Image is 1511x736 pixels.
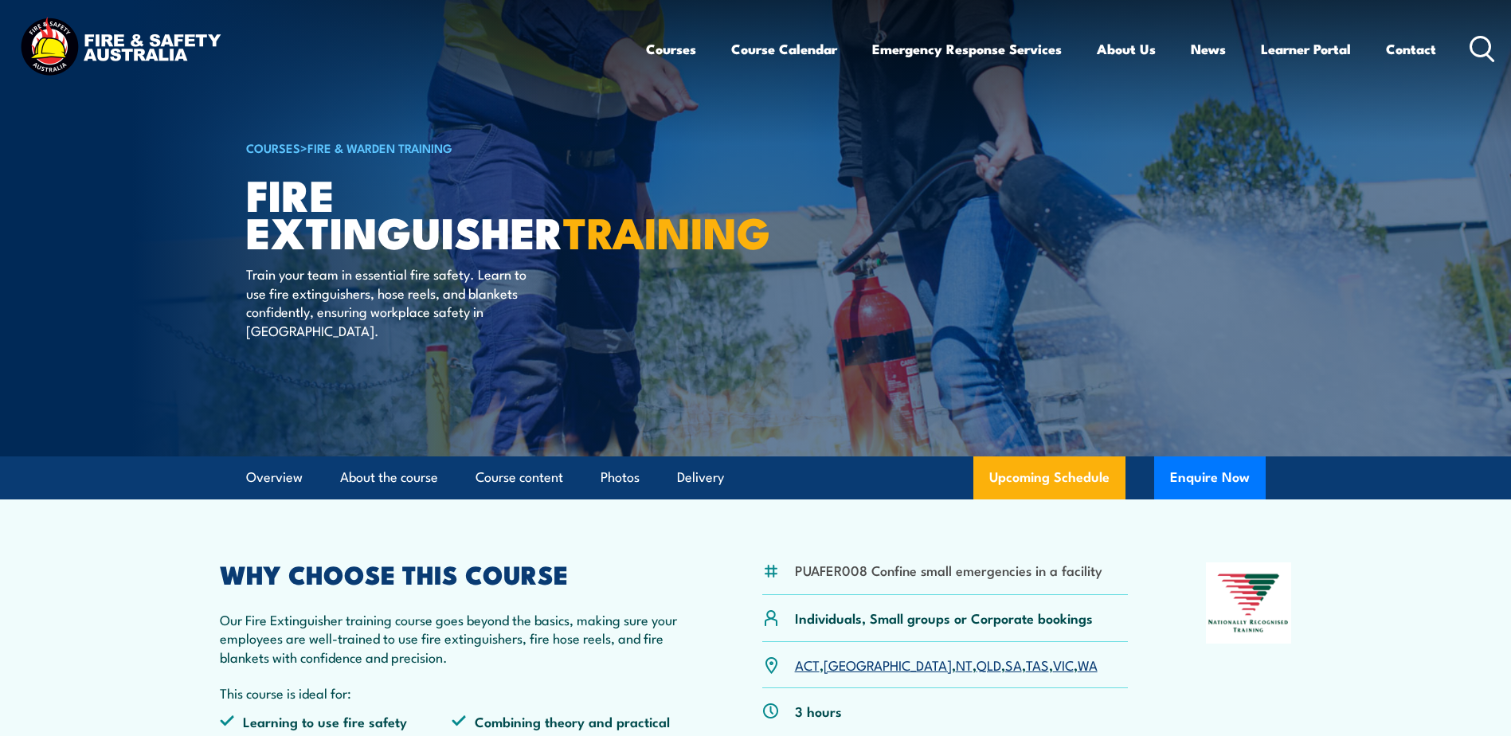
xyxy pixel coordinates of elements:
[246,138,640,157] h6: >
[824,655,952,674] a: [GEOGRAPHIC_DATA]
[340,456,438,499] a: About the course
[677,456,724,499] a: Delivery
[1097,28,1156,70] a: About Us
[246,456,303,499] a: Overview
[795,561,1102,579] li: PUAFER008 Confine small emergencies in a facility
[220,610,685,666] p: Our Fire Extinguisher training course goes beyond the basics, making sure your employees are well...
[795,609,1093,627] p: Individuals, Small groups or Corporate bookings
[956,655,973,674] a: NT
[220,683,685,702] p: This course is ideal for:
[973,456,1125,499] a: Upcoming Schedule
[646,28,696,70] a: Courses
[795,655,820,674] a: ACT
[1005,655,1022,674] a: SA
[220,562,685,585] h2: WHY CHOOSE THIS COURSE
[731,28,837,70] a: Course Calendar
[1026,655,1049,674] a: TAS
[246,175,640,249] h1: Fire Extinguisher
[563,198,770,264] strong: TRAINING
[1154,456,1266,499] button: Enquire Now
[795,656,1098,674] p: , , , , , , ,
[1191,28,1226,70] a: News
[1206,562,1292,644] img: Nationally Recognised Training logo.
[476,456,563,499] a: Course content
[795,702,842,720] p: 3 hours
[246,264,537,339] p: Train your team in essential fire safety. Learn to use fire extinguishers, hose reels, and blanke...
[1261,28,1351,70] a: Learner Portal
[246,139,300,156] a: COURSES
[1053,655,1074,674] a: VIC
[601,456,640,499] a: Photos
[872,28,1062,70] a: Emergency Response Services
[1078,655,1098,674] a: WA
[307,139,452,156] a: Fire & Warden Training
[1386,28,1436,70] a: Contact
[977,655,1001,674] a: QLD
